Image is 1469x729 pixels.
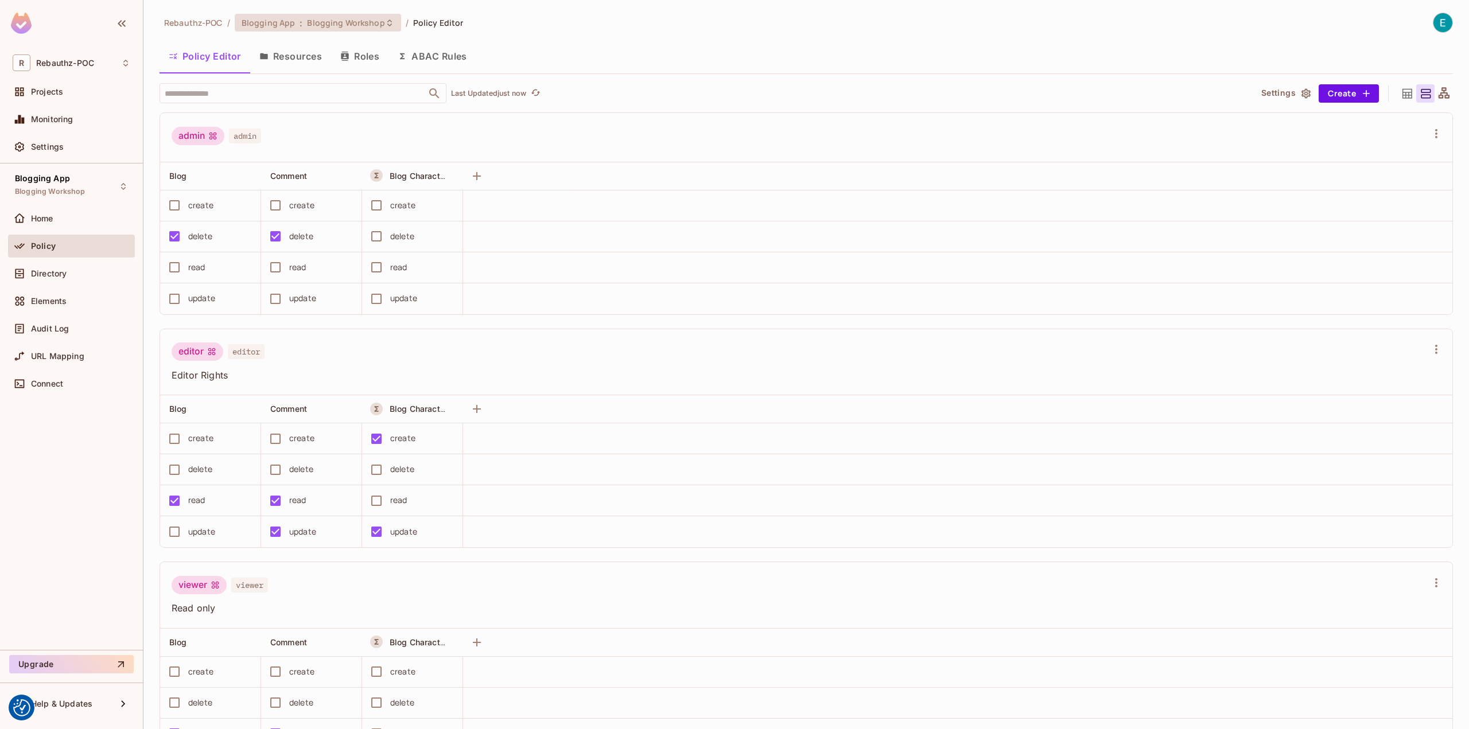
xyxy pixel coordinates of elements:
[390,292,417,305] div: update
[289,261,306,274] div: read
[228,344,265,359] span: editor
[526,87,542,100] span: Click to refresh data
[169,637,187,647] span: Blog
[370,636,383,648] button: A Resource Set is a dynamically conditioned resource, defined by real-time criteria.
[31,142,64,151] span: Settings
[390,696,414,709] div: delete
[289,463,313,475] div: delete
[172,576,227,594] div: viewer
[160,42,250,71] button: Policy Editor
[390,199,415,212] div: create
[531,88,541,99] span: refresh
[188,494,205,506] div: read
[31,214,53,223] span: Home
[31,269,67,278] span: Directory
[289,292,316,305] div: update
[390,637,469,648] span: Blog Character Limit
[188,261,205,274] div: read
[31,297,67,306] span: Elements
[13,699,30,716] button: Consent Preferences
[188,230,212,243] div: delete
[390,403,469,414] span: Blog Character Limit
[15,187,86,196] span: Blogging Workshop
[331,42,388,71] button: Roles
[9,655,134,673] button: Upgrade
[390,494,407,506] div: read
[307,17,384,28] span: Blogging Workshop
[188,292,215,305] div: update
[451,89,526,98] p: Last Updated just now
[289,432,314,445] div: create
[188,696,212,709] div: delete
[188,199,213,212] div: create
[242,17,296,28] span: Blogging App
[13,699,30,716] img: Revisit consent button
[270,171,307,181] span: Comment
[172,602,1427,614] span: Read only
[169,171,187,181] span: Blog
[390,665,415,678] div: create
[406,17,409,28] li: /
[289,230,313,243] div: delete
[11,13,32,34] img: SReyMgAAAABJRU5ErkJggg==
[188,432,213,445] div: create
[229,128,261,143] span: admin
[31,115,73,124] span: Monitoring
[172,127,224,145] div: admin
[188,665,213,678] div: create
[426,85,442,102] button: Open
[528,87,542,100] button: refresh
[13,54,30,71] span: R
[1257,84,1314,103] button: Settings
[370,169,383,182] button: A Resource Set is a dynamically conditioned resource, defined by real-time criteria.
[299,18,303,28] span: :
[1433,13,1452,32] img: Erik Mesropyan
[390,432,415,445] div: create
[289,665,314,678] div: create
[31,324,69,333] span: Audit Log
[1319,84,1379,103] button: Create
[15,174,70,183] span: Blogging App
[188,525,215,538] div: update
[413,17,464,28] span: Policy Editor
[390,261,407,274] div: read
[31,352,84,361] span: URL Mapping
[289,525,316,538] div: update
[164,17,223,28] span: the active workspace
[390,230,414,243] div: delete
[231,578,268,592] span: viewer
[172,342,223,361] div: editor
[370,403,383,415] button: A Resource Set is a dynamically conditioned resource, defined by real-time criteria.
[31,87,63,96] span: Projects
[169,404,187,414] span: Blog
[289,199,314,212] div: create
[31,699,92,708] span: Help & Updates
[31,241,56,251] span: Policy
[388,42,476,71] button: ABAC Rules
[390,463,414,475] div: delete
[227,17,230,28] li: /
[289,696,313,709] div: delete
[270,404,307,414] span: Comment
[390,170,469,181] span: Blog Character Limit
[31,379,63,388] span: Connect
[250,42,331,71] button: Resources
[172,369,1427,381] span: Editor Rights
[188,463,212,475] div: delete
[36,59,94,68] span: Workspace: Rebauthz-POC
[270,637,307,647] span: Comment
[390,525,417,538] div: update
[289,494,306,506] div: read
